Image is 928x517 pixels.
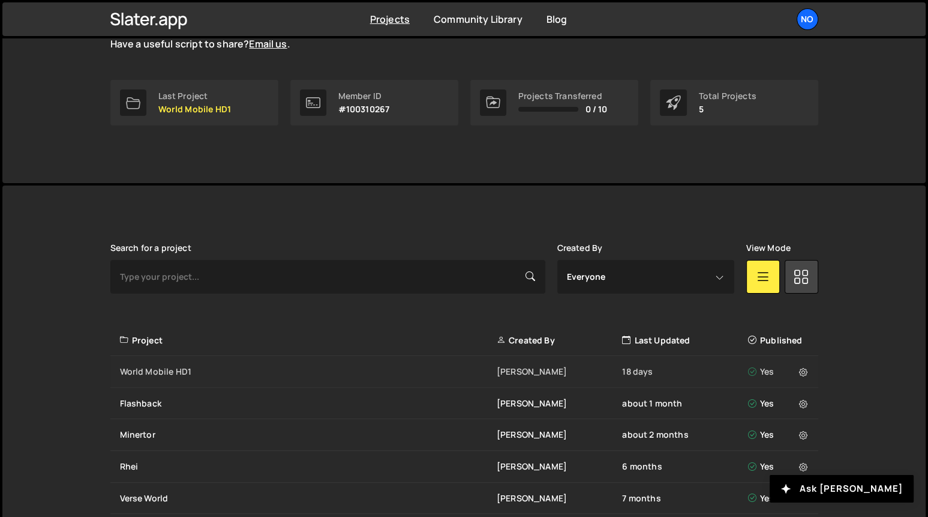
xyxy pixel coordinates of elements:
div: 6 months [622,461,747,473]
a: Flashback [PERSON_NAME] about 1 month Yes [110,388,818,420]
p: World Mobile HD1 [158,104,232,114]
div: Yes [748,429,811,441]
div: about 2 months [622,429,747,441]
div: [PERSON_NAME] [497,398,622,410]
p: #100310267 [338,104,390,114]
div: Project [120,334,497,346]
a: Last Project World Mobile HD1 [110,80,278,125]
a: Email us [249,37,287,50]
div: Yes [748,492,811,504]
div: Projects Transferred [518,91,608,101]
div: about 1 month [622,398,747,410]
div: Rhei [120,461,497,473]
div: [PERSON_NAME] [497,366,622,378]
div: [PERSON_NAME] [497,492,622,504]
a: Verse World [PERSON_NAME] 7 months Yes [110,483,818,515]
div: Yes [748,366,811,378]
label: View Mode [746,243,791,253]
a: World Mobile HD1 [PERSON_NAME] 18 days Yes [110,356,818,388]
button: Ask [PERSON_NAME] [770,475,914,503]
div: Yes [748,461,811,473]
div: 7 months [622,492,747,504]
div: Minertor [120,429,497,441]
a: No [797,8,818,30]
a: Community Library [434,13,522,26]
a: Blog [546,13,567,26]
div: Total Projects [699,91,756,101]
div: World Mobile HD1 [120,366,497,378]
p: 5 [699,104,756,114]
a: Rhei [PERSON_NAME] 6 months Yes [110,451,818,483]
div: 18 days [622,366,747,378]
div: [PERSON_NAME] [497,461,622,473]
div: Yes [748,398,811,410]
span: 0 / 10 [585,104,608,114]
div: Created By [497,334,622,346]
label: Search for a project [110,243,191,253]
div: Last Project [158,91,232,101]
div: Flashback [120,398,497,410]
div: Published [748,334,811,346]
div: Member ID [338,91,390,101]
div: Verse World [120,492,497,504]
label: Created By [557,243,603,253]
a: Minertor [PERSON_NAME] about 2 months Yes [110,419,818,451]
div: [PERSON_NAME] [497,429,622,441]
a: Projects [370,13,410,26]
div: Last Updated [622,334,747,346]
input: Type your project... [110,260,545,294]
